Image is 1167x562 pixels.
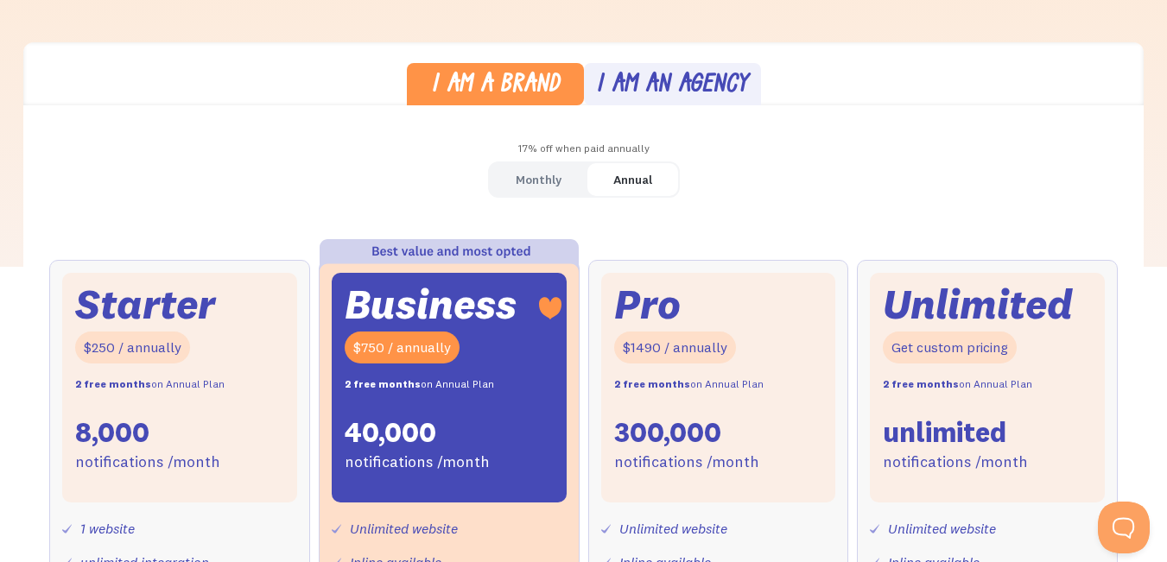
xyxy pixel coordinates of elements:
div: on Annual Plan [883,372,1032,397]
div: Unlimited website [619,516,727,541]
div: Get custom pricing [883,332,1017,363]
div: 1 website [80,516,135,541]
div: notifications /month [614,450,759,475]
strong: 2 free months [883,377,959,390]
div: Pro [614,286,681,323]
strong: 2 free months [345,377,421,390]
div: I am a brand [431,73,560,98]
div: Monthly [516,167,561,193]
div: Business [345,286,517,323]
div: Unlimited website [350,516,458,541]
div: notifications /month [75,450,220,475]
strong: 2 free months [75,377,151,390]
div: $1490 / annually [614,332,736,363]
div: Unlimited [883,286,1073,323]
div: 40,000 [345,414,436,451]
div: $250 / annually [75,332,190,363]
div: Unlimited website [888,516,996,541]
div: on Annual Plan [345,372,494,397]
iframe: Toggle Customer Support [1098,502,1150,553]
div: Starter [75,286,215,323]
strong: 2 free months [614,377,690,390]
div: Annual [613,167,652,193]
div: on Annual Plan [614,372,764,397]
div: $750 / annually [345,332,460,363]
div: unlimited [883,414,1006,451]
div: I am an agency [596,73,748,98]
div: notifications /month [883,450,1028,475]
div: on Annual Plan [75,372,225,397]
div: notifications /month [345,450,490,475]
div: 300,000 [614,414,721,451]
div: 8,000 [75,414,149,451]
div: 17% off when paid annually [23,136,1144,161]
